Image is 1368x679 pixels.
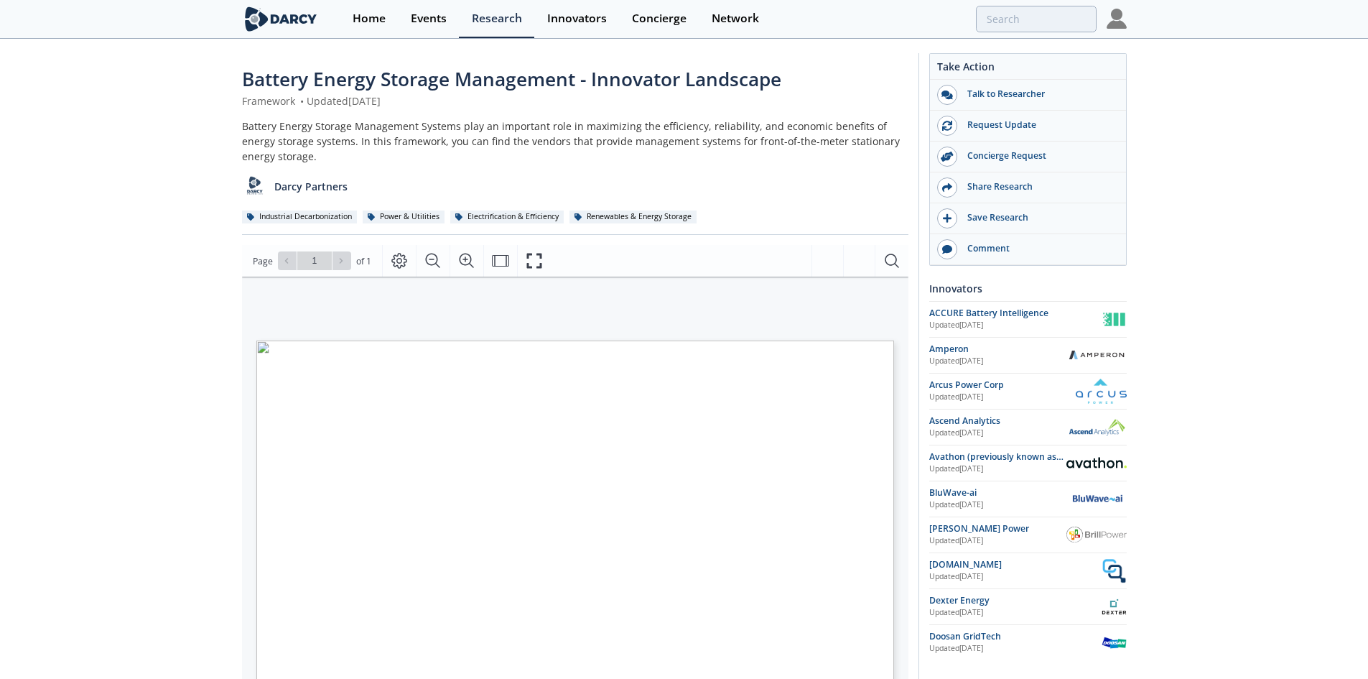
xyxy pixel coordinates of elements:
a: Doosan GridTech Updated[DATE] Doosan GridTech [929,630,1127,655]
div: Industrial Decarbonization [242,211,358,223]
div: Updated [DATE] [929,499,1066,511]
div: Updated [DATE] [929,535,1066,547]
div: Updated [DATE] [929,607,1102,619]
img: Ascend Analytics [1066,417,1127,438]
div: Save Research [957,211,1118,224]
img: Profile [1107,9,1127,29]
div: Avathon (previously known as Sparkcognition) [929,451,1066,463]
div: Dexter Energy [929,594,1102,607]
img: BluWave-ai [1066,491,1127,505]
div: Arcus Power Corp [929,379,1076,392]
div: Innovators [547,13,607,24]
a: BluWave-ai Updated[DATE] BluWave-ai [929,486,1127,512]
div: Comment [957,242,1118,255]
div: Research [472,13,522,24]
img: Avathon (previously known as Sparkcognition) [1066,457,1127,468]
input: Advanced Search [976,6,1097,32]
div: Updated [DATE] [929,463,1066,475]
div: Electrification & Efficiency [450,211,564,223]
iframe: chat widget [1308,622,1354,665]
a: Avathon (previously known as Sparkcognition) Updated[DATE] Avathon (previously known as Sparkcogn... [929,451,1127,476]
img: Brill Power [1066,527,1127,543]
img: cQuant.io [1102,558,1127,583]
div: Innovators [929,276,1127,301]
a: Amperon Updated[DATE] Amperon [929,343,1127,368]
div: Framework Updated [DATE] [242,93,908,108]
div: ACCURE Battery Intelligence [929,307,1102,320]
img: Arcus Power Corp [1076,379,1127,404]
a: [DOMAIN_NAME] Updated[DATE] cQuant.io [929,558,1127,583]
div: Network [712,13,759,24]
div: Home [353,13,386,24]
p: Darcy Partners [274,179,348,194]
img: Dexter Energy [1102,594,1127,619]
div: BluWave-ai [929,486,1066,499]
div: Updated [DATE] [929,428,1066,439]
div: Amperon [929,343,1066,356]
a: Ascend Analytics Updated[DATE] Ascend Analytics [929,415,1127,440]
div: Power & Utilities [363,211,445,223]
div: Doosan GridTech [929,630,1102,643]
img: ACCURE Battery Intelligence [1102,307,1127,332]
div: Battery Energy Storage Management Systems play an important role in maximizing the efficiency, re... [242,119,908,164]
img: Doosan GridTech [1102,630,1127,655]
div: Updated [DATE] [929,571,1102,583]
a: Arcus Power Corp Updated[DATE] Arcus Power Corp [929,379,1127,404]
img: logo-wide.svg [242,6,320,32]
div: Talk to Researcher [957,88,1118,101]
div: [PERSON_NAME] Power [929,522,1066,535]
div: Request Update [957,119,1118,131]
div: Updated [DATE] [929,643,1102,655]
div: Concierge [632,13,687,24]
div: Share Research [957,180,1118,193]
div: Take Action [930,59,1126,80]
div: [DOMAIN_NAME] [929,558,1102,571]
a: ACCURE Battery Intelligence Updated[DATE] ACCURE Battery Intelligence [929,307,1127,332]
div: Updated [DATE] [929,320,1102,331]
div: Concierge Request [957,149,1118,162]
div: Ascend Analytics [929,415,1066,428]
a: Dexter Energy Updated[DATE] Dexter Energy [929,594,1127,619]
img: Amperon [1066,348,1127,361]
div: Updated [DATE] [929,356,1066,367]
span: • [298,94,307,108]
div: Updated [DATE] [929,392,1076,403]
div: Events [411,13,447,24]
span: Battery Energy Storage Management - Innovator Landscape [242,66,781,92]
div: Renewables & Energy Storage [569,211,697,223]
a: [PERSON_NAME] Power Updated[DATE] Brill Power [929,522,1127,548]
